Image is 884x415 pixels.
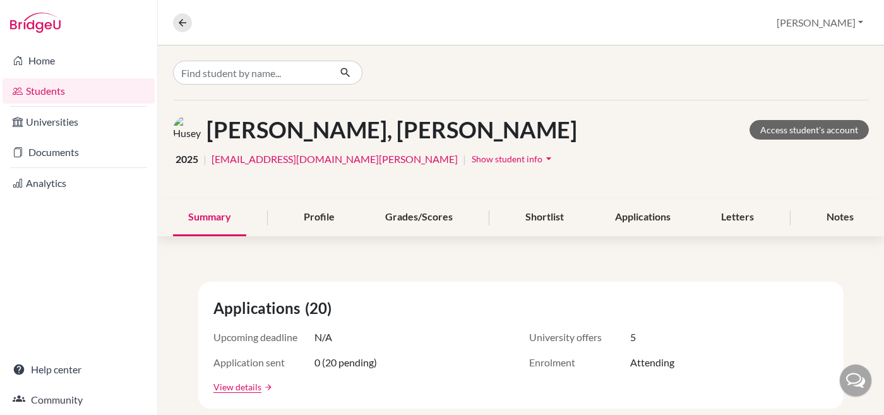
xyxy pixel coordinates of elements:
[213,297,305,320] span: Applications
[173,199,246,236] div: Summary
[176,152,198,167] span: 2025
[173,116,201,144] img: Huseyn Huseynli's avatar
[213,355,314,370] span: Application sent
[3,357,155,382] a: Help center
[206,116,577,143] h1: [PERSON_NAME], [PERSON_NAME]
[289,199,350,236] div: Profile
[203,152,206,167] span: |
[811,199,869,236] div: Notes
[706,199,769,236] div: Letters
[173,61,330,85] input: Find student by name...
[529,330,630,345] span: University offers
[630,355,674,370] span: Attending
[750,120,869,140] a: Access student's account
[370,199,468,236] div: Grades/Scores
[463,152,466,167] span: |
[314,355,377,370] span: 0 (20 pending)
[314,330,332,345] span: N/A
[472,153,542,164] span: Show student info
[771,11,869,35] button: [PERSON_NAME]
[305,297,337,320] span: (20)
[213,380,261,394] a: View details
[510,199,579,236] div: Shortlist
[261,383,273,392] a: arrow_forward
[213,330,314,345] span: Upcoming deadline
[3,171,155,196] a: Analytics
[3,78,155,104] a: Students
[10,13,61,33] img: Bridge-U
[471,149,556,169] button: Show student infoarrow_drop_down
[630,330,636,345] span: 5
[600,199,686,236] div: Applications
[3,387,155,412] a: Community
[542,152,555,165] i: arrow_drop_down
[529,355,630,370] span: Enrolment
[3,140,155,165] a: Documents
[3,48,155,73] a: Home
[3,109,155,135] a: Universities
[212,152,458,167] a: [EMAIL_ADDRESS][DOMAIN_NAME][PERSON_NAME]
